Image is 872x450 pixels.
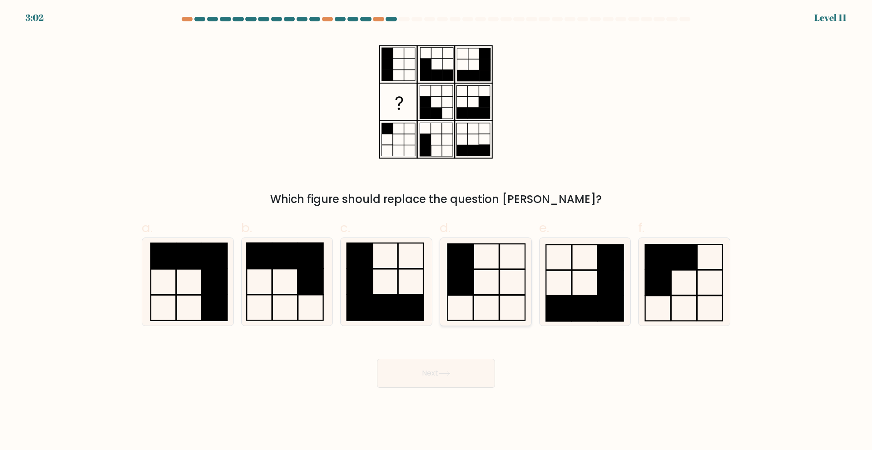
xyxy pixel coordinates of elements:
[147,191,725,208] div: Which figure should replace the question [PERSON_NAME]?
[638,219,644,237] span: f.
[814,11,847,25] div: Level 11
[377,359,495,388] button: Next
[440,219,451,237] span: d.
[539,219,549,237] span: e.
[142,219,153,237] span: a.
[340,219,350,237] span: c.
[241,219,252,237] span: b.
[25,11,44,25] div: 3:02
